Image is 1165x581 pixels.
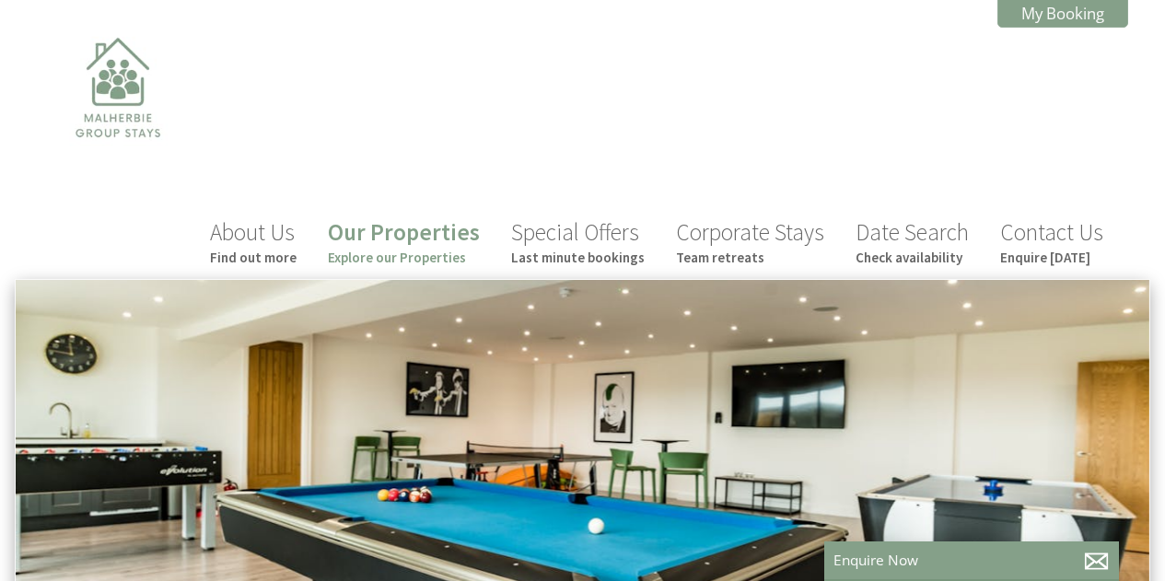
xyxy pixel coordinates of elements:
[210,217,297,266] a: About UsFind out more
[1000,217,1103,266] a: Contact UsEnquire [DATE]
[328,249,480,266] small: Explore our Properties
[210,249,297,266] small: Find out more
[511,249,645,266] small: Last minute bookings
[833,551,1110,570] p: Enquire Now
[1000,249,1103,266] small: Enquire [DATE]
[511,217,645,266] a: Special OffersLast minute bookings
[676,217,824,266] a: Corporate StaysTeam retreats
[676,249,824,266] small: Team retreats
[856,217,969,266] a: Date SearchCheck availability
[26,26,210,210] img: Malherbie Group Stays
[856,249,969,266] small: Check availability
[328,217,480,266] a: Our PropertiesExplore our Properties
